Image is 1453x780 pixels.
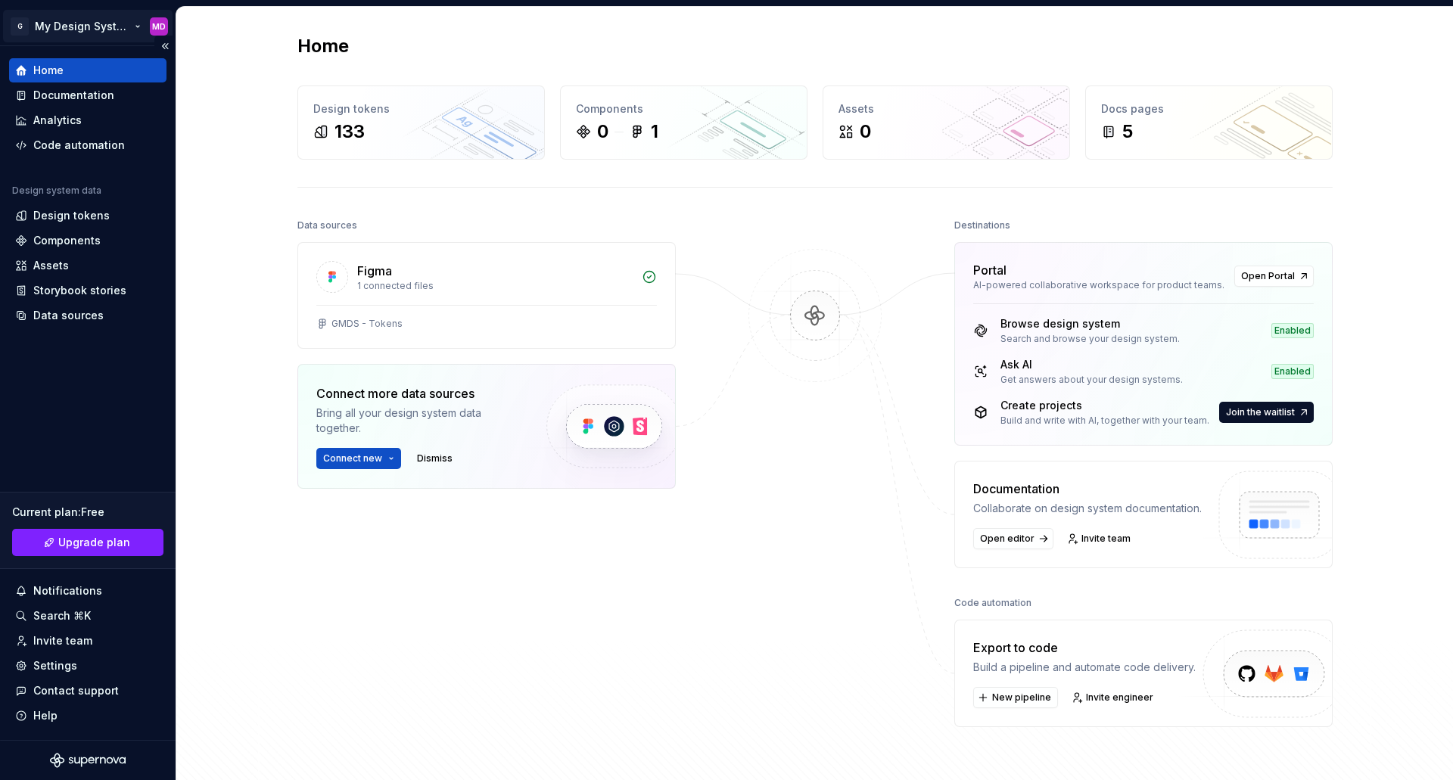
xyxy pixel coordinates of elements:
[323,452,382,465] span: Connect new
[9,604,166,628] button: Search ⌘K
[980,533,1035,545] span: Open editor
[973,501,1202,516] div: Collaborate on design system documentation.
[33,683,119,698] div: Contact support
[1241,270,1295,282] span: Open Portal
[33,258,69,273] div: Assets
[316,406,521,436] div: Bring all your design system data together.
[410,448,459,469] button: Dismiss
[9,83,166,107] a: Documentation
[9,579,166,603] button: Notifications
[576,101,792,117] div: Components
[33,283,126,298] div: Storybook stories
[651,120,658,144] div: 1
[973,660,1196,675] div: Build a pipeline and automate code delivery.
[9,108,166,132] a: Analytics
[58,535,130,550] span: Upgrade plan
[11,17,29,36] div: G
[417,452,453,465] span: Dismiss
[33,138,125,153] div: Code automation
[331,318,403,330] div: GMDS - Tokens
[954,592,1031,614] div: Code automation
[3,10,173,42] button: GMy Design SystemMD
[12,505,163,520] div: Current plan : Free
[1000,316,1180,331] div: Browse design system
[9,629,166,653] a: Invite team
[1000,333,1180,345] div: Search and browse your design system.
[297,85,545,160] a: Design tokens133
[33,233,101,248] div: Components
[316,384,521,402] div: Connect more data sources
[50,753,126,768] svg: Supernova Logo
[12,529,163,556] button: Upgrade plan
[297,242,676,349] a: Figma1 connected filesGMDS - Tokens
[9,278,166,303] a: Storybook stories
[33,208,110,223] div: Design tokens
[33,658,77,673] div: Settings
[9,204,166,228] a: Design tokens
[1081,533,1131,545] span: Invite team
[1234,266,1314,287] a: Open Portal
[334,120,365,144] div: 133
[357,262,392,280] div: Figma
[1067,687,1160,708] a: Invite engineer
[9,679,166,703] button: Contact support
[12,185,101,197] div: Design system data
[860,120,871,144] div: 0
[313,101,529,117] div: Design tokens
[973,279,1225,291] div: AI-powered collaborative workspace for product teams.
[33,583,102,598] div: Notifications
[9,654,166,678] a: Settings
[9,228,166,253] a: Components
[1063,528,1137,549] a: Invite team
[9,58,166,82] a: Home
[357,280,633,292] div: 1 connected files
[33,633,92,648] div: Invite team
[9,253,166,278] a: Assets
[152,20,166,33] div: MD
[1271,323,1314,338] div: Enabled
[33,63,64,78] div: Home
[973,528,1053,549] a: Open editor
[1000,374,1183,386] div: Get answers about your design systems.
[316,448,401,469] button: Connect new
[35,19,132,34] div: My Design System
[560,85,807,160] a: Components01
[1085,85,1333,160] a: Docs pages5
[1000,415,1209,427] div: Build and write with AI, together with your team.
[33,88,114,103] div: Documentation
[973,639,1196,657] div: Export to code
[992,691,1051,704] span: New pipeline
[597,120,608,144] div: 0
[839,101,1054,117] div: Assets
[973,480,1202,498] div: Documentation
[1086,691,1153,704] span: Invite engineer
[1271,364,1314,379] div: Enabled
[33,708,58,723] div: Help
[1219,402,1314,423] button: Join the waitlist
[154,36,176,57] button: Collapse sidebar
[1000,398,1209,413] div: Create projects
[33,113,82,128] div: Analytics
[33,308,104,323] div: Data sources
[973,687,1058,708] button: New pipeline
[823,85,1070,160] a: Assets0
[297,215,357,236] div: Data sources
[1101,101,1317,117] div: Docs pages
[954,215,1010,236] div: Destinations
[9,133,166,157] a: Code automation
[9,303,166,328] a: Data sources
[1122,120,1133,144] div: 5
[33,608,91,623] div: Search ⌘K
[297,34,349,58] h2: Home
[973,261,1007,279] div: Portal
[9,704,166,728] button: Help
[1000,357,1183,372] div: Ask AI
[1226,406,1295,418] span: Join the waitlist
